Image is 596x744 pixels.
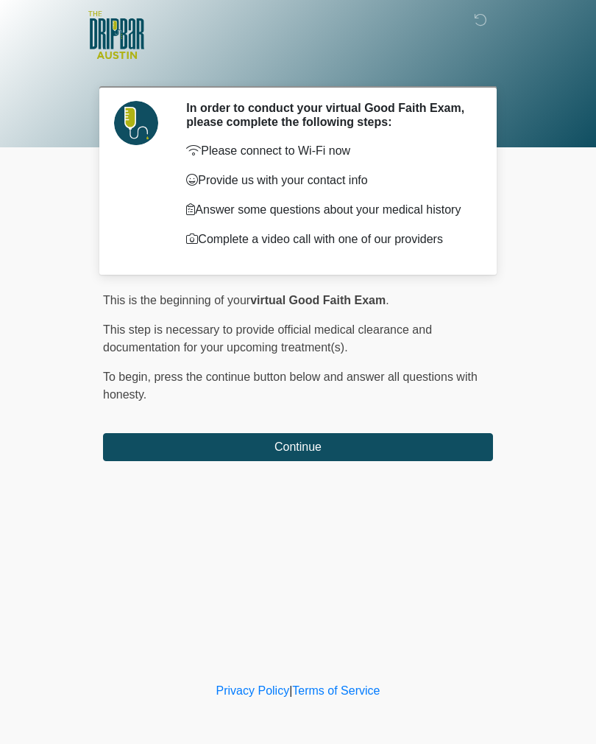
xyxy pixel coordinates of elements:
[186,231,471,248] p: Complete a video call with one of our providers
[289,684,292,697] a: |
[250,294,386,306] strong: virtual Good Faith Exam
[103,371,154,383] span: To begin,
[292,684,380,697] a: Terms of Service
[103,433,493,461] button: Continue
[186,201,471,219] p: Answer some questions about your medical history
[103,323,432,354] span: This step is necessary to provide official medical clearance and documentation for your upcoming ...
[186,172,471,189] p: Provide us with your contact info
[114,101,158,145] img: Agent Avatar
[186,101,471,129] h2: In order to conduct your virtual Good Faith Exam, please complete the following steps:
[186,142,471,160] p: Please connect to Wi-Fi now
[216,684,290,697] a: Privacy Policy
[88,11,144,59] img: The DRIPBaR - Austin The Domain Logo
[386,294,389,306] span: .
[103,371,478,401] span: press the continue button below and answer all questions with honesty.
[103,294,250,306] span: This is the beginning of your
